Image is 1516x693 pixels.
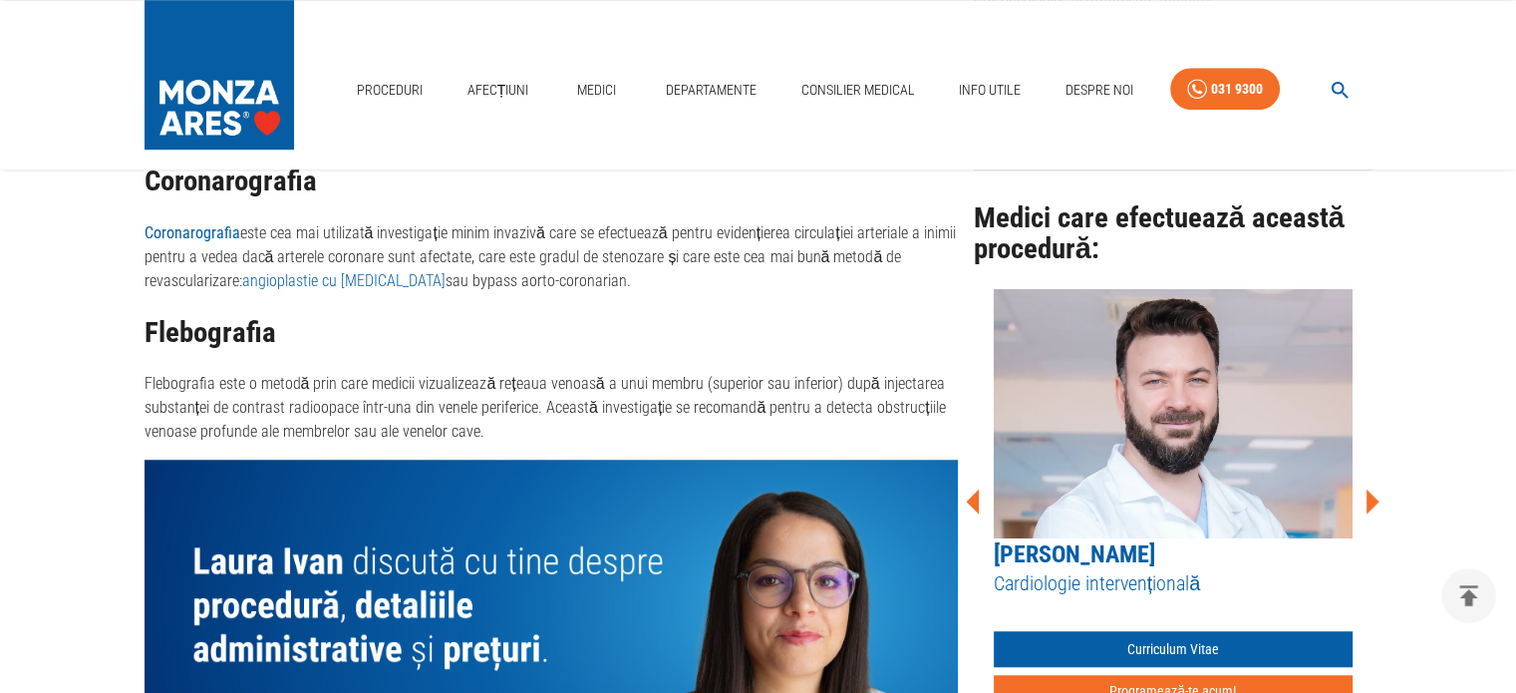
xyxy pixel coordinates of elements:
a: Consilier Medical [792,70,922,111]
p: Flebografia este o metodă prin care medicii vizualizează rețeaua venoasă a unui membru (superior ... [145,372,958,444]
h2: Medici care efectuează această procedură: [974,202,1372,265]
a: 031 9300 [1170,68,1280,111]
div: 031 9300 [1211,77,1263,102]
a: Info Utile [951,70,1029,111]
h2: Flebografia [145,317,958,349]
button: delete [1441,568,1496,623]
h5: Cardiologie intervențională [994,570,1353,597]
a: Afecțiuni [459,70,537,111]
a: Curriculum Vitae [994,631,1353,668]
a: Coronarografia [145,223,240,242]
a: Departamente [658,70,764,111]
p: este cea mai utilizată investigație minim invazivă care se efectuează pentru evidențierea circula... [145,221,958,293]
a: angioplastie cu [MEDICAL_DATA] [242,271,446,290]
a: Medici [565,70,629,111]
h2: Coronarografia [145,166,958,197]
a: [PERSON_NAME] [994,540,1155,568]
a: Despre Noi [1058,70,1141,111]
a: Proceduri [349,70,431,111]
